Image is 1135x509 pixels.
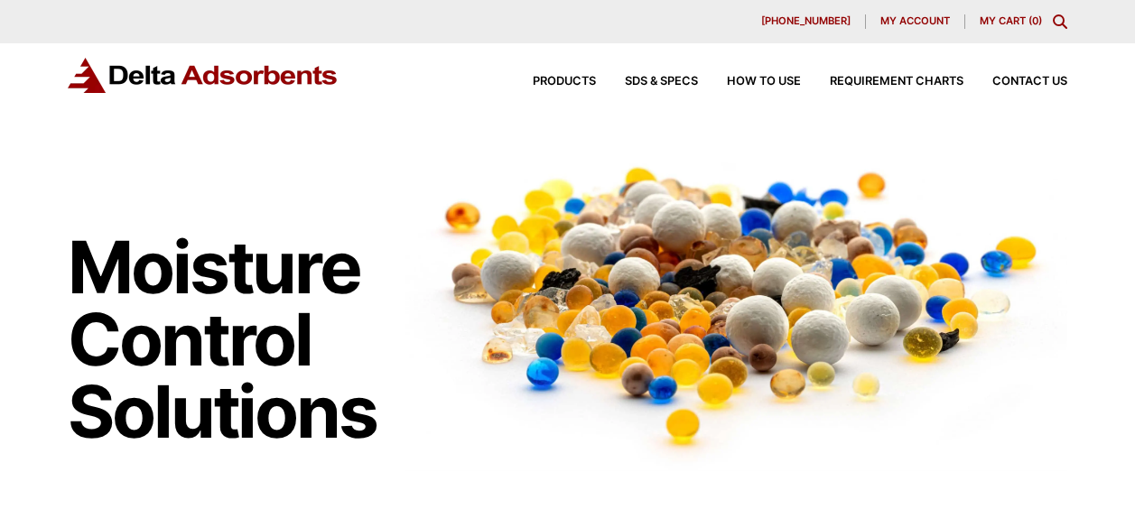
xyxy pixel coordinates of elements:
span: How to Use [727,76,801,88]
span: Requirement Charts [830,76,963,88]
span: My account [880,16,950,26]
span: [PHONE_NUMBER] [761,16,851,26]
a: SDS & SPECS [596,76,698,88]
a: Requirement Charts [801,76,963,88]
a: How to Use [698,76,801,88]
span: Contact Us [992,76,1067,88]
a: My account [866,14,965,29]
a: Products [504,76,596,88]
img: Delta Adsorbents [68,58,339,93]
a: [PHONE_NUMBER] [747,14,866,29]
a: Contact Us [963,76,1067,88]
span: Products [533,76,596,88]
h1: Moisture Control Solutions [68,231,388,448]
a: My Cart (0) [980,14,1042,27]
span: 0 [1032,14,1038,27]
img: Image [405,136,1066,471]
div: Toggle Modal Content [1053,14,1067,29]
span: SDS & SPECS [625,76,698,88]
